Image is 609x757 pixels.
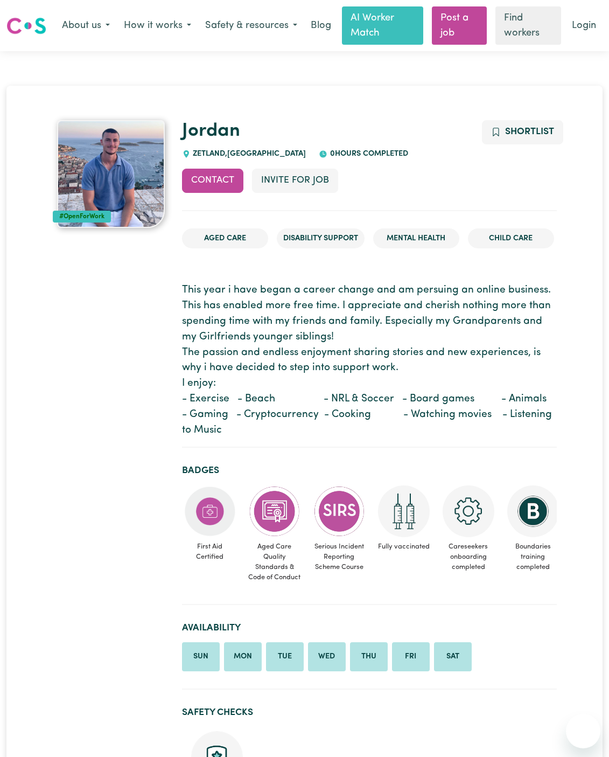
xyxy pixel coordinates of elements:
[443,485,494,537] img: CS Academy: Careseekers Onboarding course completed
[566,714,600,748] iframe: Button to launch messaging window
[247,537,303,587] span: Aged Care Quality Standards & Code of Conduct
[182,465,557,476] h2: Badges
[350,642,388,671] li: Available on Thursday
[311,537,367,577] span: Serious Incident Reporting Scheme Course
[373,228,459,249] li: Mental Health
[440,537,496,577] span: Careseekers onboarding completed
[342,6,423,45] a: AI Worker Match
[313,485,365,537] img: CS Academy: Serious Incident Reporting Scheme course completed
[191,150,306,158] span: ZETLAND , [GEOGRAPHIC_DATA]
[224,642,262,671] li: Available on Monday
[182,169,243,192] button: Contact
[266,642,304,671] li: Available on Tuesday
[468,228,554,249] li: Child care
[495,6,561,45] a: Find workers
[507,485,559,537] img: CS Academy: Boundaries in care and support work course completed
[6,13,46,38] a: Careseekers logo
[57,120,165,228] img: Jordan
[565,14,603,38] a: Login
[308,642,346,671] li: Available on Wednesday
[392,642,430,671] li: Available on Friday
[198,15,304,37] button: Safety & resources
[304,14,338,38] a: Blog
[434,642,472,671] li: Available on Saturday
[432,6,487,45] a: Post a job
[505,537,561,577] span: Boundaries training completed
[6,16,46,36] img: Careseekers logo
[182,228,268,249] li: Aged Care
[249,485,300,537] img: CS Academy: Aged Care Quality Standards & Code of Conduct course completed
[182,122,240,141] a: Jordan
[182,707,557,718] h2: Safety Checks
[117,15,198,37] button: How it works
[277,228,365,249] li: Disability Support
[53,211,111,223] div: #OpenForWork
[376,537,432,556] span: Fully vaccinated
[378,485,430,537] img: Care and support worker has received 2 doses of COVID-19 vaccine
[182,537,238,566] span: First Aid Certified
[184,485,236,537] img: Care and support worker has completed First Aid Certification
[327,150,408,158] span: 0 hours completed
[252,169,338,192] button: Invite for Job
[482,120,563,144] button: Add to shortlist
[182,283,557,438] p: This year i have began a career change and am persuing an online business. This has enabled more ...
[182,642,220,671] li: Available on Sunday
[55,15,117,37] button: About us
[53,120,169,228] a: Jordan's profile picture'#OpenForWork
[182,622,557,634] h2: Availability
[505,127,554,136] span: Shortlist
